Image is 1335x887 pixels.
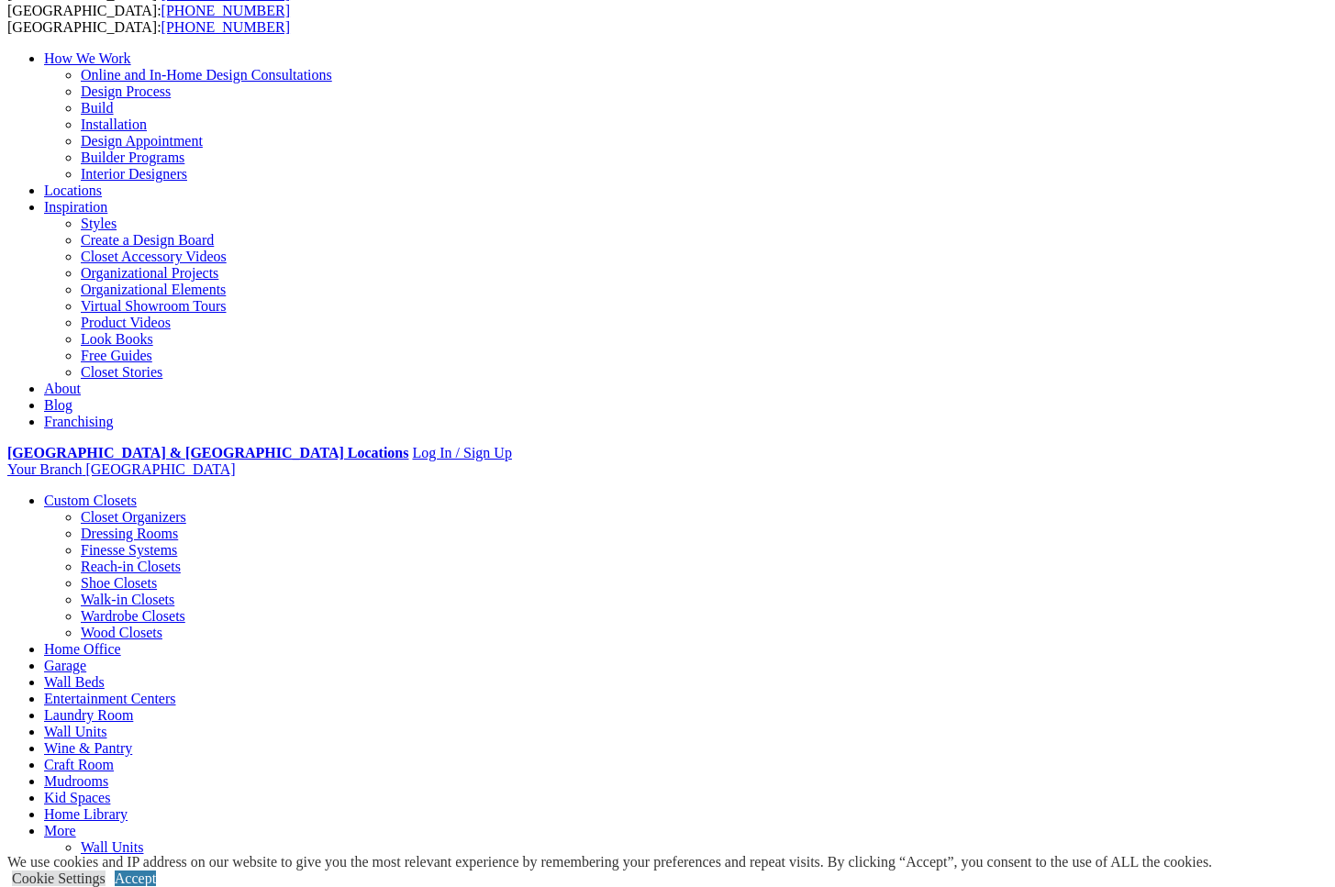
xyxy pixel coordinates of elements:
[44,724,106,739] a: Wall Units
[44,493,137,508] a: Custom Closets
[44,414,114,429] a: Franchising
[7,461,82,477] span: Your Branch
[81,575,157,591] a: Shoe Closets
[81,116,147,132] a: Installation
[81,625,162,640] a: Wood Closets
[81,166,187,182] a: Interior Designers
[85,461,235,477] span: [GEOGRAPHIC_DATA]
[44,823,76,838] a: More menu text will display only on big screen
[81,100,114,116] a: Build
[44,773,108,789] a: Mudrooms
[44,183,102,198] a: Locations
[161,19,290,35] a: [PHONE_NUMBER]
[44,707,133,723] a: Laundry Room
[81,559,181,574] a: Reach-in Closets
[7,854,1212,870] div: We use cookies and IP address on our website to give you the most relevant experience by remember...
[81,282,226,297] a: Organizational Elements
[81,249,227,264] a: Closet Accessory Videos
[81,592,174,607] a: Walk-in Closets
[44,381,81,396] a: About
[7,445,408,460] a: [GEOGRAPHIC_DATA] & [GEOGRAPHIC_DATA] Locations
[81,348,152,363] a: Free Guides
[81,265,218,281] a: Organizational Projects
[81,232,214,248] a: Create a Design Board
[44,674,105,690] a: Wall Beds
[81,331,153,347] a: Look Books
[44,757,114,772] a: Craft Room
[44,691,176,706] a: Entertainment Centers
[44,641,121,657] a: Home Office
[115,870,156,886] a: Accept
[81,526,178,541] a: Dressing Rooms
[44,50,131,66] a: How We Work
[81,839,143,855] a: Wall Units
[81,83,171,99] a: Design Process
[81,298,227,314] a: Virtual Showroom Tours
[44,790,110,805] a: Kid Spaces
[44,397,72,413] a: Blog
[81,364,162,380] a: Closet Stories
[81,133,203,149] a: Design Appointment
[81,67,332,83] a: Online and In-Home Design Consultations
[44,658,86,673] a: Garage
[412,445,511,460] a: Log In / Sign Up
[81,509,186,525] a: Closet Organizers
[81,608,185,624] a: Wardrobe Closets
[12,870,106,886] a: Cookie Settings
[81,542,177,558] a: Finesse Systems
[81,150,184,165] a: Builder Programs
[7,3,290,35] span: [GEOGRAPHIC_DATA]: [GEOGRAPHIC_DATA]:
[81,216,117,231] a: Styles
[7,461,236,477] a: Your Branch [GEOGRAPHIC_DATA]
[161,3,290,18] a: [PHONE_NUMBER]
[44,199,107,215] a: Inspiration
[44,806,128,822] a: Home Library
[44,740,132,756] a: Wine & Pantry
[81,315,171,330] a: Product Videos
